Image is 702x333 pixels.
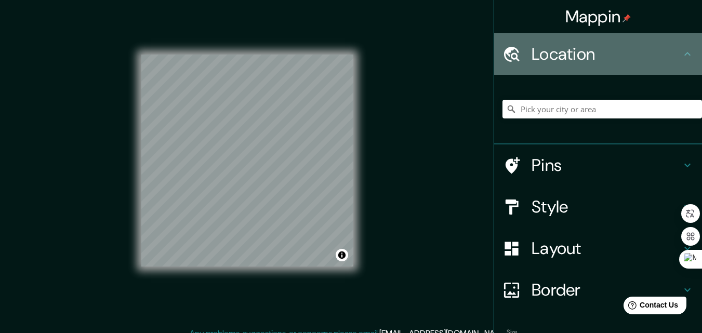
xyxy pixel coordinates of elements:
iframe: Help widget launcher [610,292,691,322]
canvas: Map [141,55,353,267]
h4: Layout [532,238,681,259]
h4: Style [532,196,681,217]
div: Border [494,269,702,311]
div: Style [494,186,702,228]
div: Location [494,33,702,75]
h4: Border [532,279,681,300]
div: Layout [494,228,702,269]
button: Toggle attribution [336,249,348,261]
h4: Mappin [565,6,631,27]
h4: Pins [532,155,681,176]
input: Pick your city or area [502,100,702,118]
img: pin-icon.png [622,14,631,22]
h4: Location [532,44,681,64]
div: Pins [494,144,702,186]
